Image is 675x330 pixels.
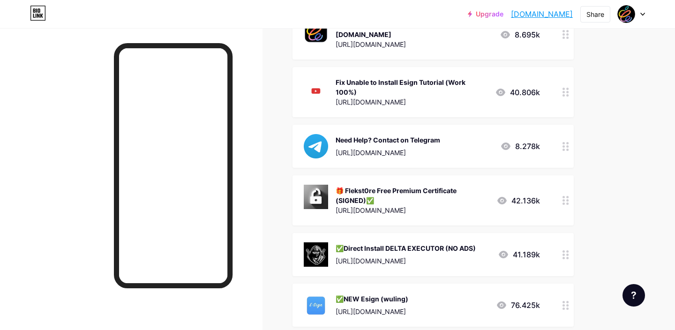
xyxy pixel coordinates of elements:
div: 42.136k [496,195,540,206]
img: All Links Moved to New Website ➡️ AppleJr.xyz [304,19,328,43]
div: 40.806k [495,87,540,98]
img: 🎁 Flekst0re Free Premium Certificate (SIGNED)✅ [304,185,328,209]
div: ✅Direct Install DELTA EXECUTOR (NO ADS) [336,243,476,253]
img: ✅NEW Esign (wuling) [304,293,328,317]
div: Need Help? Contact on Telegram [336,135,440,145]
div: Share [586,9,604,19]
a: Upgrade [468,10,503,18]
div: 8.695k [500,29,540,40]
div: [URL][DOMAIN_NAME] [336,39,492,49]
div: 8.278k [500,141,540,152]
div: 🎁 Flekst0re Free Premium Certificate (SIGNED)✅ [336,186,489,205]
div: Fix Unable to Install Esign Tutorial (Work 100%) [336,77,487,97]
div: [URL][DOMAIN_NAME] [336,97,487,107]
img: Fix Unable to Install Esign Tutorial (Work 100%) [304,76,328,101]
div: ✅NEW Esign (wuling) [336,294,408,304]
div: [URL][DOMAIN_NAME] [336,148,440,157]
div: [URL][DOMAIN_NAME] [336,256,476,266]
div: 76.425k [496,300,540,311]
img: Need Help? Contact on Telegram [304,134,328,158]
div: 41.189k [498,249,540,260]
a: [DOMAIN_NAME] [511,8,573,20]
div: All Links Moved to New Website ➡️ [DOMAIN_NAME] [336,20,492,39]
img: Supriadi Berampu [617,5,635,23]
div: [URL][DOMAIN_NAME] [336,307,408,316]
div: [URL][DOMAIN_NAME] [336,205,489,215]
img: ✅Direct Install DELTA EXECUTOR (NO ADS) [304,242,328,267]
